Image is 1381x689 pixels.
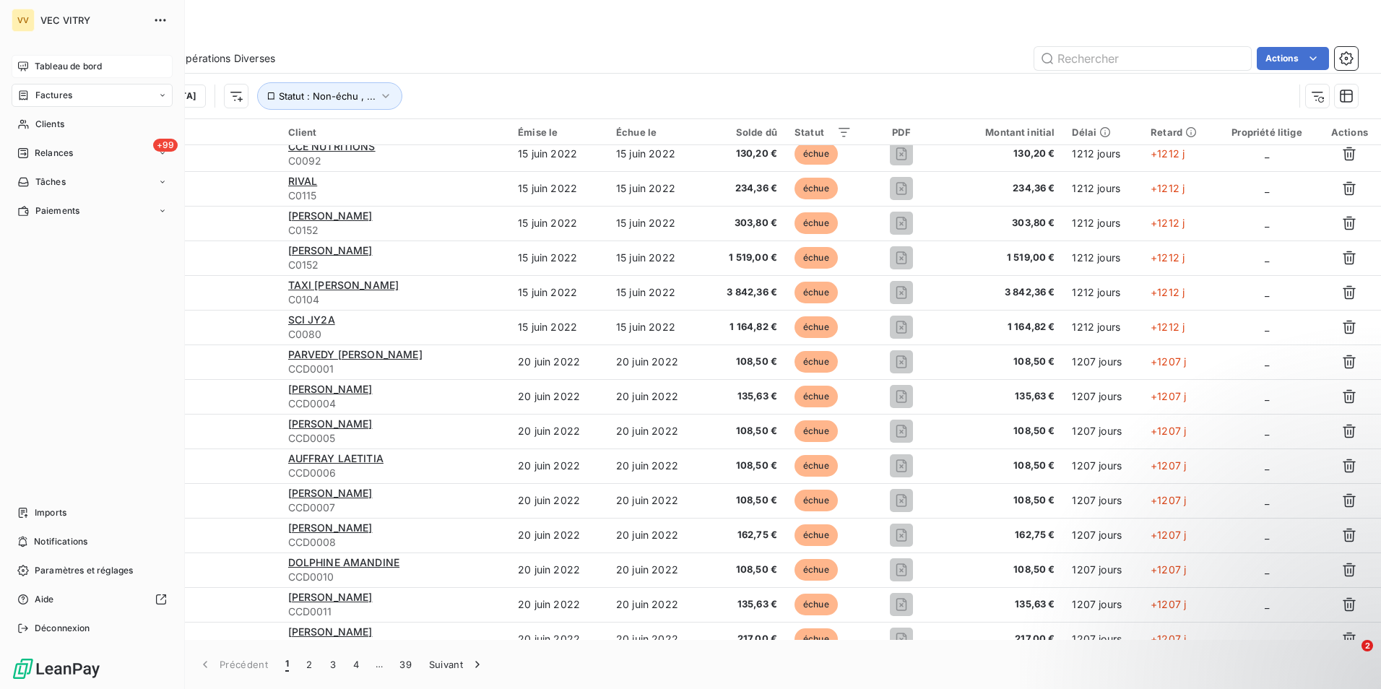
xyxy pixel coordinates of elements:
span: 108,50 € [951,563,1055,577]
span: +1207 j [1151,390,1186,402]
td: 20 juin 2022 [509,344,607,379]
span: CCD0006 [288,466,501,480]
span: 217,00 € [951,632,1055,646]
span: VEC VITRY [40,14,144,26]
span: échue [795,316,838,338]
button: 39 [391,649,420,680]
span: 108,50 € [714,493,777,508]
button: 2 [298,649,321,680]
span: 108,50 € [714,424,777,438]
span: CCD0001 [288,362,501,376]
span: C0092 [288,154,501,168]
span: +1207 j [1151,459,1186,472]
span: 1 519,00 € [951,251,1055,265]
span: _ [1265,355,1269,368]
span: _ [1265,529,1269,541]
span: Relances [35,147,73,160]
td: 15 juin 2022 [607,171,706,206]
td: 15 juin 2022 [509,275,607,310]
td: 15 juin 2022 [607,206,706,240]
span: +99 [153,139,178,152]
div: Actions [1327,126,1372,138]
span: DOLPHINE AMANDINE [288,556,400,568]
span: +1212 j [1151,217,1185,229]
span: Imports [35,506,66,519]
span: +1207 j [1151,355,1186,368]
td: 1212 jours [1063,275,1142,310]
input: Rechercher [1034,47,1251,70]
span: 2 [1361,640,1373,651]
td: 15 juin 2022 [509,136,607,171]
td: 1207 jours [1063,587,1142,622]
td: 1207 jours [1063,414,1142,448]
span: Tâches [35,175,66,188]
span: 162,75 € [714,528,777,542]
td: 1207 jours [1063,448,1142,483]
span: échue [795,247,838,269]
td: 20 juin 2022 [607,483,706,518]
span: 217,00 € [714,632,777,646]
button: 1 [277,649,298,680]
td: 15 juin 2022 [607,136,706,171]
span: 108,50 € [951,493,1055,508]
button: 4 [345,649,368,680]
span: 234,36 € [714,181,777,196]
span: CCD0010 [288,570,501,584]
td: 20 juin 2022 [509,518,607,552]
span: 1 164,82 € [951,320,1055,334]
div: Délai [1072,126,1133,138]
span: CCD0007 [288,500,501,515]
td: 1212 jours [1063,240,1142,275]
td: 20 juin 2022 [509,587,607,622]
iframe: Intercom live chat [1332,640,1367,675]
span: Paiements [35,204,79,217]
td: 20 juin 2022 [509,414,607,448]
span: échue [795,351,838,373]
span: +1212 j [1151,182,1185,194]
span: échue [795,490,838,511]
span: CCE NUTRITIONS [288,140,376,152]
td: 20 juin 2022 [607,622,706,656]
td: 1212 jours [1063,171,1142,206]
span: CCD0011 [288,604,501,619]
span: C0152 [288,223,501,238]
span: 108,50 € [951,424,1055,438]
span: AUFFRAY LAETITIA [288,452,384,464]
span: C0115 [288,188,501,203]
span: _ [1265,459,1269,472]
span: RIVAL [288,175,318,187]
span: +1212 j [1151,147,1185,160]
td: 15 juin 2022 [509,240,607,275]
span: _ [1265,147,1269,160]
span: 135,63 € [951,597,1055,612]
td: 20 juin 2022 [607,344,706,379]
td: 20 juin 2022 [607,379,706,414]
span: 1 [285,657,289,672]
span: +1207 j [1151,529,1186,541]
span: [PERSON_NAME] [288,487,373,499]
iframe: Intercom notifications message [1092,549,1381,650]
span: C0080 [288,327,501,342]
span: Déconnexion [35,622,90,635]
td: 15 juin 2022 [509,310,607,344]
span: 303,80 € [951,216,1055,230]
button: Statut : Non-échu , ... [257,82,402,110]
span: CCD0008 [288,535,501,550]
span: 108,50 € [714,459,777,473]
span: _ [1265,321,1269,333]
span: SCI JY2A [288,313,335,326]
span: C0104 [288,292,501,307]
td: 1207 jours [1063,344,1142,379]
td: 20 juin 2022 [607,518,706,552]
td: 20 juin 2022 [509,622,607,656]
img: Logo LeanPay [12,657,101,680]
td: 1207 jours [1063,483,1142,518]
button: 3 [321,649,345,680]
span: échue [795,455,838,477]
span: [PERSON_NAME] [288,417,373,430]
td: 1207 jours [1063,518,1142,552]
span: +1207 j [1151,425,1186,437]
td: 15 juin 2022 [607,310,706,344]
td: 20 juin 2022 [509,552,607,587]
span: 135,63 € [714,389,777,404]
